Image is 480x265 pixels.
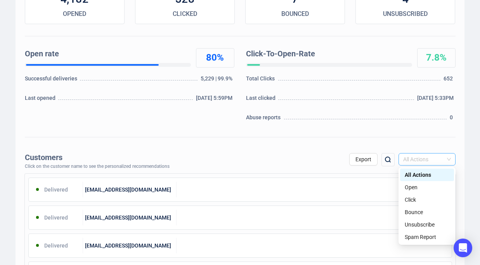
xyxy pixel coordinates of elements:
div: Click on the customer name to see the personalized recommendations [25,164,170,169]
div: [EMAIL_ADDRESS][DOMAIN_NAME] [83,210,177,225]
div: Spam Report [405,233,449,241]
div: Abuse reports [246,113,283,125]
div: All Actions [405,171,449,179]
div: [EMAIL_ADDRESS][DOMAIN_NAME] [83,238,177,253]
div: [DATE] 5:33PM [417,94,456,106]
div: 652 [444,75,455,86]
div: Open [400,181,454,194]
div: OPENED [25,9,124,19]
div: Open rate [25,48,188,60]
div: [EMAIL_ADDRESS][DOMAIN_NAME] [83,182,177,197]
span: Export [355,156,371,162]
div: Click [405,195,449,204]
div: Bounce [405,208,449,216]
div: All Actions [400,169,454,181]
div: Successful deliveries [25,75,79,86]
div: [DATE] 5:59PM [196,94,234,106]
div: Delivered [29,238,83,253]
div: Click-To-Open-Rate [246,48,409,60]
div: UNSUBSCRIBED [356,9,455,19]
div: Delivered [29,210,83,225]
div: Click [400,194,454,206]
div: Customers [25,153,170,162]
div: Unsubscribe [405,220,449,229]
div: Last opened [25,94,57,106]
div: 80% [196,52,234,64]
button: Export [349,153,378,166]
div: Total Clicks [246,75,277,86]
div: Unsubscribe [400,218,454,231]
div: 7.8% [418,52,455,64]
div: Last clicked [246,94,277,106]
div: 5,229 | 99.9% [201,75,234,86]
div: Open Intercom Messenger [454,239,472,257]
div: Bounce [400,206,454,218]
div: CLICKED [135,9,234,19]
div: 0 [450,113,455,125]
div: BOUNCED [246,9,345,19]
div: Spam Report [400,231,454,243]
img: search.png [383,155,393,164]
span: All Actions [403,153,451,165]
div: Open [405,183,449,192]
div: Delivered [29,182,83,197]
